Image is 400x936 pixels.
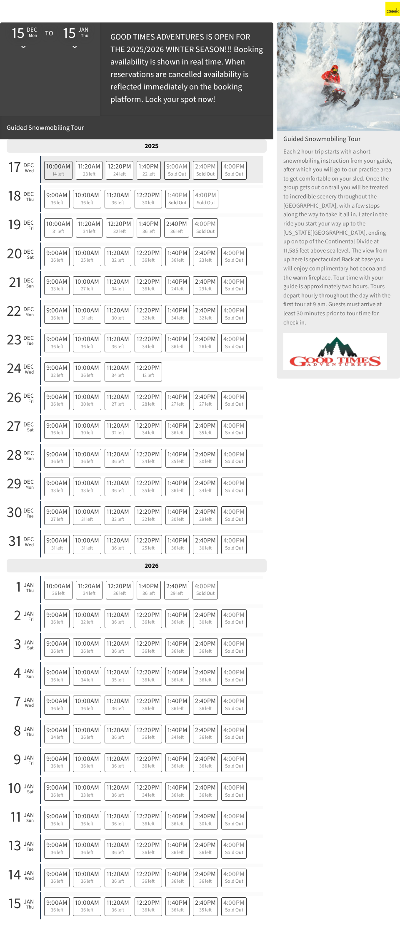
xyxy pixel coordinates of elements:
span: Sold Out [223,285,245,293]
span: 35 left [137,487,160,495]
span: Sold Out [223,458,245,466]
span: Sold Out [223,545,245,552]
span: Sold Out [166,171,187,178]
span: 11:20AM [107,639,129,648]
span: 10:00AM [75,726,99,735]
span: 36 left [75,648,99,655]
span: 33 left [46,487,67,495]
span: 9:00AM [46,334,67,344]
span: 10:00AM [75,248,99,258]
span: 2:40PM [195,277,216,286]
span: 36 left [75,199,99,207]
span: 12:20PM [137,507,160,516]
span: 10:00AM [75,363,99,372]
span: Sold Out [223,257,245,264]
span: 36 left [107,343,129,351]
span: 10:00AM [75,812,99,821]
span: 1:40PM [167,783,187,792]
span: Sold Out [223,429,245,437]
span: 13 left [137,372,160,379]
span: 31 left [46,228,70,235]
span: 36 left [167,487,187,495]
span: 11:20AM [107,726,129,735]
span: 36 left [195,763,216,770]
span: 9:00AM [46,450,67,459]
span: 2:40PM [195,754,216,763]
span: 34 left [46,734,67,741]
span: 36 left [108,590,131,597]
span: Sold Out [195,171,216,178]
span: 29 left [195,516,216,523]
span: 11:20AM [107,696,129,706]
span: 12:20PM [137,334,160,344]
span: 30 left [75,401,99,408]
span: 2:40PM [195,162,216,171]
span: 1:40PM [167,668,187,677]
span: 10:00AM [75,421,99,430]
span: 36 left [107,545,129,552]
span: 36 left [167,619,187,626]
span: 30 left [75,429,99,437]
span: 34 left [75,676,99,684]
span: 24 left [167,285,187,293]
span: 36 left [107,763,129,770]
span: 25 left [75,257,99,264]
span: Sold Out [223,648,245,655]
span: 33 left [107,516,129,523]
span: 9:00AM [46,726,67,735]
span: 9:00AM [46,306,67,315]
span: 1:40PM [167,392,187,401]
span: 9:00AM [46,754,67,763]
span: 34 left [195,487,216,495]
span: 12:20PM [137,450,160,459]
span: 1:40PM [167,306,187,315]
span: 11:20AM [107,306,129,315]
span: 4:00PM [195,582,216,591]
span: 14 left [46,171,70,178]
span: 34 left [167,314,187,322]
span: 36 left [137,285,160,293]
span: 2:40PM [195,306,216,315]
span: 36 left [46,401,67,408]
span: 36 left [46,314,67,322]
span: 4:00PM [195,191,216,200]
span: 32 left [137,314,160,322]
span: 10:00AM [75,478,99,488]
span: 12:20PM [137,726,160,735]
span: 2:40PM [195,610,216,619]
span: 34 left [78,228,100,235]
span: 10:00AM [75,783,99,792]
span: 11:20AM [107,754,129,763]
span: 9:00AM [46,363,67,372]
span: 36 left [75,343,99,351]
span: Sold Out [195,590,216,597]
span: 36 left [46,619,67,626]
span: 4:00PM [223,610,245,619]
span: 36 left [107,487,129,495]
span: 30 left [195,545,216,552]
span: 35 left [107,676,129,684]
span: 12:20PM [137,392,160,401]
span: 36 left [167,763,187,770]
span: 4:00PM [223,639,245,648]
span: Sold Out [223,171,245,178]
span: 10:00AM [75,334,99,344]
span: 27 left [195,401,216,408]
span: 36 left [137,619,160,626]
span: 11:20AM [107,191,129,200]
span: 34 left [167,734,187,741]
span: 9:00AM [46,421,67,430]
span: 9:00AM [46,191,67,200]
span: 11:20AM [107,450,129,459]
span: 2:40PM [166,582,187,591]
span: 2:40PM [195,507,216,516]
span: 12:20PM [137,754,160,763]
span: 36 left [75,734,99,741]
span: Sold Out [223,619,245,626]
span: 32 left [137,516,160,523]
span: 36 left [107,792,129,799]
span: 36 left [46,676,67,684]
img: Peek.com logo [385,2,400,16]
span: 22 left [139,171,159,178]
span: 12:20PM [137,248,160,258]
